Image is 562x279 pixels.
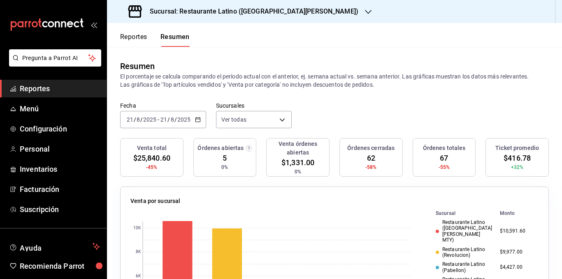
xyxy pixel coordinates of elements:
span: +32% [511,164,524,171]
span: Suscripción [20,204,100,215]
td: $4,427.00 [497,260,539,275]
input: -- [136,116,140,123]
h3: Órdenes cerradas [347,144,395,152]
td: $9,977.00 [497,245,539,260]
text: 10K [133,226,141,231]
span: -55% [439,164,450,171]
div: Restaurante Latino ([GEOGRAPHIC_DATA][PERSON_NAME] MTY) [436,219,493,243]
span: -58% [365,164,377,171]
label: Fecha [120,103,206,108]
text: 6K [136,274,141,279]
span: 5 [223,152,227,164]
p: El porcentaje se calcula comparando el período actual con el anterior, ej. semana actual vs. sema... [120,72,549,89]
input: ---- [143,116,157,123]
span: Ver todas [221,115,246,124]
h3: Venta órdenes abiertas [270,140,326,157]
span: Configuración [20,123,100,134]
text: 8K [136,250,141,254]
span: Personal [20,143,100,154]
input: -- [170,116,174,123]
span: -45% [146,164,158,171]
span: 0% [295,168,301,175]
td: $10,591.60 [497,218,539,245]
button: Reportes [120,33,147,47]
span: Facturación [20,184,100,195]
span: 0% [221,164,228,171]
a: Pregunta a Parrot AI [6,60,101,68]
h3: Ticket promedio [495,144,539,152]
button: open_drawer_menu [91,21,97,28]
span: / [134,116,136,123]
span: Inventarios [20,164,100,175]
span: / [140,116,143,123]
p: Venta por sucursal [130,197,180,205]
div: Restaurante Latino (Pabellon) [436,261,493,273]
input: -- [160,116,167,123]
th: Sucursal [423,209,497,218]
h3: Órdenes totales [423,144,466,152]
span: Menú [20,103,100,114]
span: $416.78 [504,152,531,164]
span: Reportes [20,83,100,94]
span: Ayuda [20,242,89,251]
th: Monto [497,209,539,218]
span: $1,331.00 [281,157,314,168]
span: - [158,116,159,123]
span: / [174,116,177,123]
div: navigation tabs [120,33,190,47]
button: Resumen [160,33,190,47]
label: Sucursales [216,103,292,108]
h3: Venta total [137,144,167,152]
h3: Órdenes abiertas [197,144,244,152]
input: -- [126,116,134,123]
span: Recomienda Parrot [20,261,100,272]
span: $25,840.60 [133,152,170,164]
input: ---- [177,116,191,123]
span: 62 [367,152,375,164]
span: / [167,116,170,123]
div: Restaurante Latino (Revolucion) [436,247,493,258]
span: Pregunta a Parrot AI [22,54,88,62]
div: Resumen [120,60,155,72]
h3: Sucursal: Restaurante Latino ([GEOGRAPHIC_DATA][PERSON_NAME]) [143,7,358,16]
button: Pregunta a Parrot AI [9,49,101,67]
span: 67 [440,152,448,164]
